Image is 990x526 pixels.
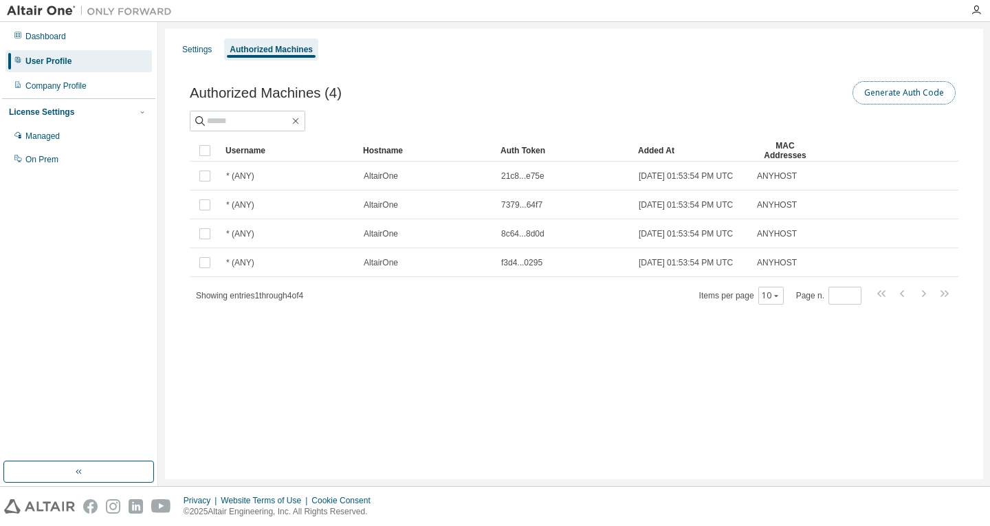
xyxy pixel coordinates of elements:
img: instagram.svg [106,499,120,514]
span: Showing entries 1 through 4 of 4 [196,291,303,300]
span: ANYHOST [757,199,797,210]
div: Added At [638,140,745,162]
span: * (ANY) [226,171,254,182]
div: Authorized Machines [230,44,313,55]
span: * (ANY) [226,257,254,268]
span: ANYHOST [757,171,797,182]
p: © 2025 Altair Engineering, Inc. All Rights Reserved. [184,506,379,518]
img: youtube.svg [151,499,171,514]
span: 8c64...8d0d [501,228,544,239]
div: Dashboard [25,31,66,42]
div: Website Terms of Use [221,495,311,506]
img: facebook.svg [83,499,98,514]
span: 21c8...e75e [501,171,544,182]
span: * (ANY) [226,199,254,210]
span: AltairOne [364,257,398,268]
span: [DATE] 01:53:54 PM UTC [639,199,733,210]
div: User Profile [25,56,71,67]
span: AltairOne [364,199,398,210]
div: On Prem [25,154,58,165]
img: Altair One [7,4,179,18]
span: AltairOne [364,171,398,182]
div: Managed [25,131,60,142]
span: Authorized Machines (4) [190,85,342,101]
div: Privacy [184,495,221,506]
span: [DATE] 01:53:54 PM UTC [639,228,733,239]
div: Hostname [363,140,489,162]
div: Auth Token [500,140,627,162]
span: Items per page [699,287,784,305]
img: linkedin.svg [129,499,143,514]
span: ANYHOST [757,257,797,268]
div: License Settings [9,107,74,118]
span: [DATE] 01:53:54 PM UTC [639,171,733,182]
span: Page n. [796,287,861,305]
span: 7379...64f7 [501,199,542,210]
button: 10 [762,290,780,301]
span: * (ANY) [226,228,254,239]
button: Generate Auth Code [852,81,956,105]
span: AltairOne [364,228,398,239]
div: Cookie Consent [311,495,378,506]
span: [DATE] 01:53:54 PM UTC [639,257,733,268]
span: f3d4...0295 [501,257,542,268]
span: ANYHOST [757,228,797,239]
div: MAC Addresses [756,140,814,162]
div: Company Profile [25,80,87,91]
img: altair_logo.svg [4,499,75,514]
div: Settings [182,44,212,55]
div: Username [225,140,352,162]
